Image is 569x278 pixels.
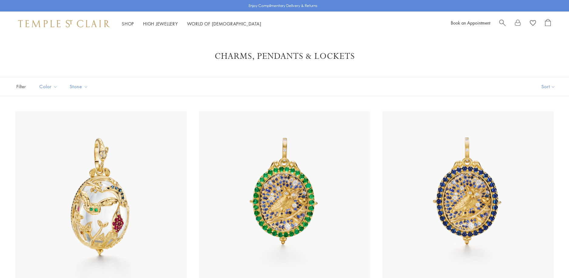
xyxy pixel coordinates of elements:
[67,83,93,90] span: Stone
[122,21,134,27] a: ShopShop
[528,77,569,96] button: Show sort by
[65,80,93,93] button: Stone
[249,3,317,9] p: Enjoy Complimentary Delivery & Returns
[35,80,62,93] button: Color
[122,20,261,28] nav: Main navigation
[187,21,261,27] a: World of [DEMOGRAPHIC_DATA]World of [DEMOGRAPHIC_DATA]
[545,19,551,28] a: Open Shopping Bag
[539,250,563,272] iframe: Gorgias live chat messenger
[530,19,536,28] a: View Wishlist
[143,21,178,27] a: High JewelleryHigh Jewellery
[36,83,62,90] span: Color
[18,20,110,27] img: Temple St. Clair
[499,19,506,28] a: Search
[451,20,490,26] a: Book an Appointment
[24,51,545,62] h1: Charms, Pendants & Lockets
